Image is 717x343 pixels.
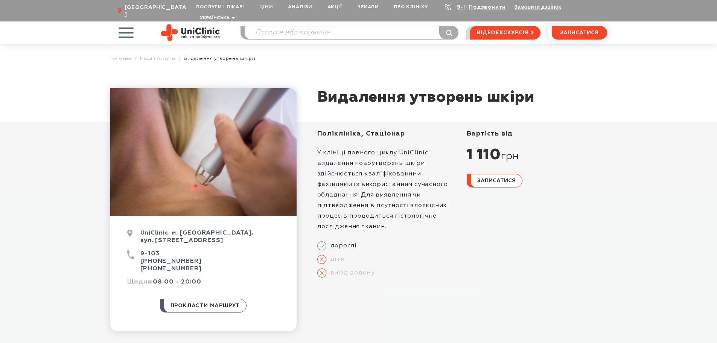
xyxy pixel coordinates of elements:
[326,256,345,263] span: діти
[467,174,522,188] button: записатися
[469,5,506,10] a: Подзвонити
[326,242,357,250] span: дорослі
[457,5,473,10] a: 9-103
[110,56,132,61] a: Головна
[140,266,202,272] a: [PHONE_NUMBER]
[125,4,189,18] span: [GEOGRAPHIC_DATA]
[184,56,255,61] span: Видалення утворень шкіри
[160,299,247,313] a: прокласти маршрут
[470,26,540,40] a: відеоекскурсія
[552,26,607,40] button: записатися
[317,130,458,138] div: Поліклініка, Стаціонар
[317,148,458,232] p: У клініці повного циклу UniClinic видалення новоутворень шкіри здійснюється кваліфікованими фахів...
[501,150,519,163] span: грн
[477,178,516,183] span: записатися
[161,24,220,41] img: Uniclinic
[245,26,458,39] input: Послуга або прізвище
[127,229,280,250] div: UniClinic. м. [GEOGRAPHIC_DATA], вул. [STREET_ADDRESS]
[140,56,175,61] a: Наші послуги
[140,258,202,264] a: [PHONE_NUMBER]
[326,269,375,277] span: виїзд додому
[170,299,240,312] span: прокласти маршрут
[317,88,534,107] h1: Видалення утворень шкіри
[467,146,607,165] div: 1 110
[200,16,230,20] span: Українська
[476,26,528,39] span: відеоекскурсія
[514,4,561,10] button: Замовити дзвінок
[198,15,235,21] button: Українська
[127,278,280,291] div: 08:00 - 20:00
[127,279,153,285] span: Щодня:
[560,30,598,35] span: записатися
[467,130,513,137] span: вартість від
[140,251,160,257] a: 9-103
